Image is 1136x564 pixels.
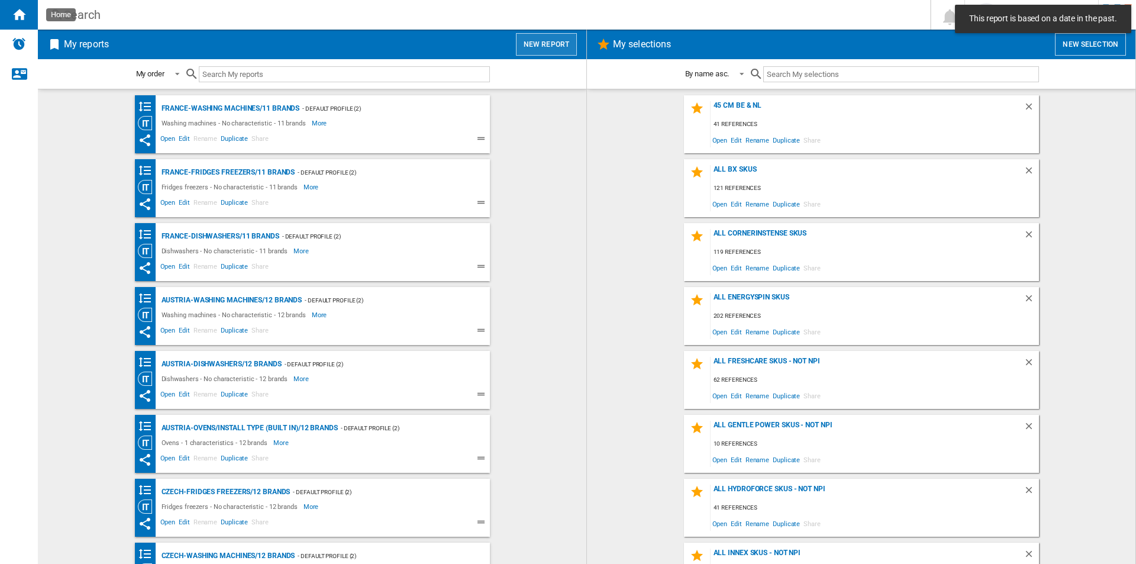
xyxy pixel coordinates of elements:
[138,180,159,194] div: Category View
[711,165,1024,181] div: all bx skus
[711,260,730,276] span: Open
[138,499,159,514] div: Category View
[192,133,219,147] span: Rename
[138,325,152,339] ng-md-icon: This report has been shared with you
[159,485,291,499] div: Czech-Fridges freezers/12 brands
[293,372,311,386] span: More
[159,436,273,450] div: Ovens - 1 characteristics - 12 brands
[219,517,250,531] span: Duplicate
[295,549,466,563] div: - Default profile (2)
[192,261,219,275] span: Rename
[159,197,177,211] span: Open
[138,436,159,450] div: Category View
[711,309,1039,324] div: 202 references
[138,483,159,498] div: Brands banding
[192,197,219,211] span: Rename
[219,389,250,403] span: Duplicate
[159,421,338,436] div: Austria-Ovens/INSTALL TYPE (BUILT IN)/12 brands
[177,133,192,147] span: Edit
[729,260,744,276] span: Edit
[219,133,250,147] span: Duplicate
[192,325,219,339] span: Rename
[1024,293,1039,309] div: Delete
[177,197,192,211] span: Edit
[136,69,164,78] div: My order
[744,515,771,531] span: Rename
[219,325,250,339] span: Duplicate
[138,355,159,370] div: Brands banding
[159,229,279,244] div: France-Dishwashers/11 brands
[744,452,771,468] span: Rename
[744,132,771,148] span: Rename
[966,13,1121,25] span: This report is based on a date in the past.
[711,101,1024,117] div: 45 cm be & NL
[250,453,270,467] span: Share
[802,132,822,148] span: Share
[250,517,270,531] span: Share
[159,372,294,386] div: Dishwashers - No characteristic - 12 brands
[199,66,490,82] input: Search My reports
[711,196,730,212] span: Open
[744,388,771,404] span: Rename
[302,293,466,308] div: - Default profile (2)
[138,261,152,275] ng-md-icon: This report has been shared with you
[1024,421,1039,437] div: Delete
[744,324,771,340] span: Rename
[138,116,159,130] div: Category View
[771,388,802,404] span: Duplicate
[1055,33,1126,56] button: New selection
[159,133,177,147] span: Open
[312,116,329,130] span: More
[611,33,673,56] h2: My selections
[711,245,1039,260] div: 119 references
[771,132,802,148] span: Duplicate
[159,101,300,116] div: France-Washing machines/11 brands
[250,325,270,339] span: Share
[138,517,152,531] ng-md-icon: This report has been shared with you
[802,324,822,340] span: Share
[729,324,744,340] span: Edit
[192,517,219,531] span: Rename
[159,549,295,563] div: Czech-Washing machines/12 brands
[138,419,159,434] div: Brands banding
[729,452,744,468] span: Edit
[12,37,26,51] img: alerts-logo.svg
[744,260,771,276] span: Rename
[138,308,159,322] div: Category View
[192,453,219,467] span: Rename
[159,293,302,308] div: Austria-Washing machines/12 brands
[771,260,802,276] span: Duplicate
[304,499,321,514] span: More
[177,325,192,339] span: Edit
[711,388,730,404] span: Open
[159,325,177,339] span: Open
[304,180,321,194] span: More
[1024,485,1039,501] div: Delete
[729,132,744,148] span: Edit
[711,437,1039,452] div: 10 references
[802,260,822,276] span: Share
[802,452,822,468] span: Share
[685,69,730,78] div: By name asc.
[159,116,312,130] div: Washing machines - No characteristic - 11 brands
[771,324,802,340] span: Duplicate
[729,515,744,531] span: Edit
[711,373,1039,388] div: 62 references
[159,165,295,180] div: France-Fridges freezers/11 brands
[62,33,111,56] h2: My reports
[192,389,219,403] span: Rename
[293,244,311,258] span: More
[159,180,304,194] div: Fridges freezers - No characteristic - 11 brands
[771,196,802,212] span: Duplicate
[802,515,822,531] span: Share
[1024,101,1039,117] div: Delete
[250,133,270,147] span: Share
[290,485,466,499] div: - Default profile (2)
[138,227,159,242] div: Brands banding
[159,389,177,403] span: Open
[177,517,192,531] span: Edit
[771,452,802,468] span: Duplicate
[138,244,159,258] div: Category View
[295,165,466,180] div: - Default profile (2)
[516,33,577,56] button: New report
